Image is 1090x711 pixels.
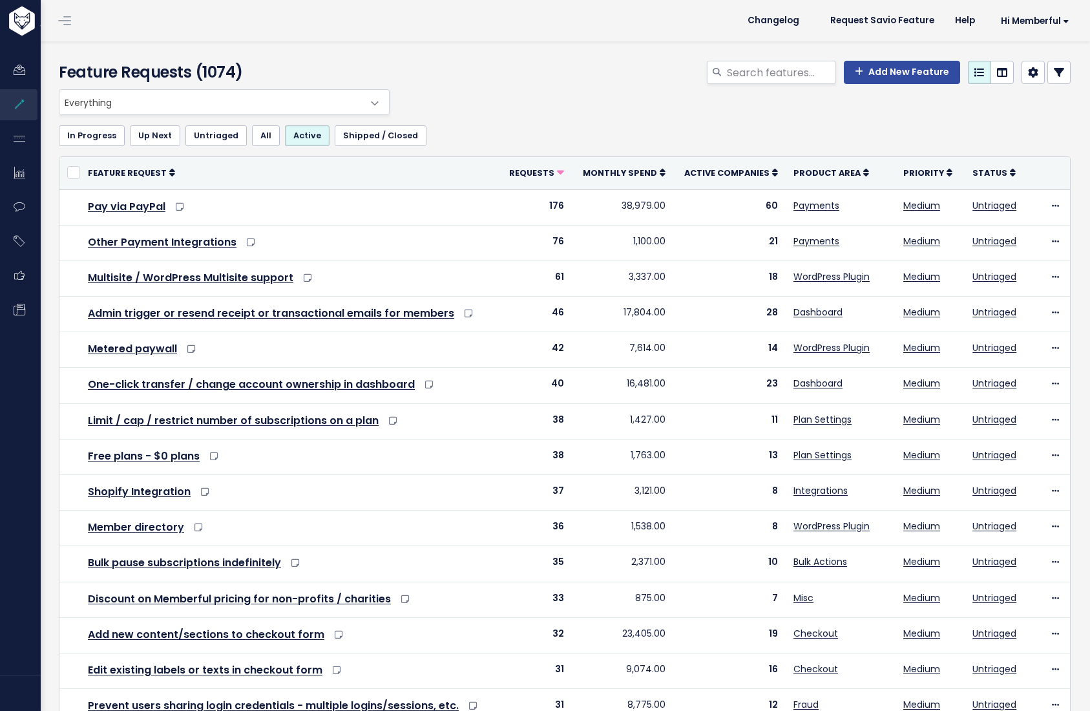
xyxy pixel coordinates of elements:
a: Untriaged [972,199,1016,212]
a: Limit / cap / restrict number of subscriptions on a plan [88,413,379,428]
a: Medium [903,520,940,533]
a: Untriaged [972,520,1016,533]
a: Dashboard [793,306,843,319]
a: All [252,125,280,146]
a: Medium [903,199,940,212]
a: Discount on Memberful pricing for non-profits / charities [88,591,391,606]
td: 10 [673,546,786,582]
td: 8 [673,511,786,546]
a: Dashboard [793,377,843,390]
a: Admin trigger or resend receipt or transactional emails for members [88,306,454,321]
a: Up Next [130,125,180,146]
td: 38 [499,439,572,474]
td: 36 [499,511,572,546]
a: Bulk Actions [793,555,847,568]
a: Monthly spend [583,166,666,179]
a: Medium [903,377,940,390]
a: Plan Settings [793,413,852,426]
a: Payments [793,199,839,212]
a: Medium [903,235,940,248]
a: Other Payment Integrations [88,235,236,249]
td: 3,121.00 [572,475,673,511]
a: Untriaged [972,484,1016,497]
td: 40 [499,368,572,403]
span: Changelog [748,16,799,25]
a: Free plans - $0 plans [88,449,200,463]
a: Pay via PayPal [88,199,165,214]
a: Request Savio Feature [820,11,945,30]
td: 76 [499,225,572,260]
a: Untriaged [972,555,1016,568]
a: Untriaged [972,413,1016,426]
a: Member directory [88,520,184,535]
a: WordPress Plugin [793,270,870,283]
a: Metered paywall [88,341,177,356]
a: Untriaged [972,377,1016,390]
a: Shopify Integration [88,484,191,499]
a: Untriaged [972,306,1016,319]
a: Status [972,166,1016,179]
a: Medium [903,449,940,462]
a: Medium [903,484,940,497]
a: Untriaged [972,698,1016,711]
span: Monthly spend [583,167,657,178]
a: Untriaged [972,235,1016,248]
td: 3,337.00 [572,260,673,296]
td: 38,979.00 [572,189,673,225]
td: 16,481.00 [572,368,673,403]
td: 14 [673,332,786,368]
a: Feature Request [88,166,175,179]
a: Active companies [684,166,778,179]
a: Misc [793,591,813,604]
a: Untriaged [972,449,1016,462]
a: Medium [903,306,940,319]
td: 33 [499,582,572,617]
a: Bulk pause subscriptions indefinitely [88,555,281,570]
td: 7 [673,582,786,617]
td: 176 [499,189,572,225]
td: 13 [673,439,786,474]
a: Active [285,125,330,146]
a: Plan Settings [793,449,852,462]
a: Product Area [793,166,869,179]
a: In Progress [59,125,125,146]
td: 19 [673,617,786,653]
a: Untriaged [972,627,1016,640]
span: Hi Memberful [1001,16,1069,26]
td: 17,804.00 [572,297,673,332]
td: 21 [673,225,786,260]
td: 37 [499,475,572,511]
a: Untriaged [972,270,1016,283]
a: Shipped / Closed [335,125,426,146]
td: 18 [673,260,786,296]
a: WordPress Plugin [793,520,870,533]
img: logo-white.9d6f32f41409.svg [6,6,106,36]
td: 31 [499,653,572,688]
td: 7,614.00 [572,332,673,368]
span: Active companies [684,167,770,178]
span: Requests [509,167,554,178]
td: 42 [499,332,572,368]
td: 875.00 [572,582,673,617]
a: Checkout [793,663,838,675]
td: 1,100.00 [572,225,673,260]
td: 23 [673,368,786,403]
td: 2,371.00 [572,546,673,582]
td: 9,074.00 [572,653,673,688]
span: Priority [903,167,944,178]
td: 28 [673,297,786,332]
td: 11 [673,403,786,439]
a: Untriaged [972,591,1016,604]
a: Medium [903,698,940,711]
a: Add New Feature [844,61,960,84]
span: Feature Request [88,167,167,178]
a: Priority [903,166,952,179]
span: Everything [59,90,363,114]
td: 1,427.00 [572,403,673,439]
a: Untriaged [185,125,247,146]
h4: Feature Requests (1074) [59,61,383,84]
td: 1,763.00 [572,439,673,474]
a: Fraud [793,698,819,711]
span: Product Area [793,167,861,178]
td: 60 [673,189,786,225]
